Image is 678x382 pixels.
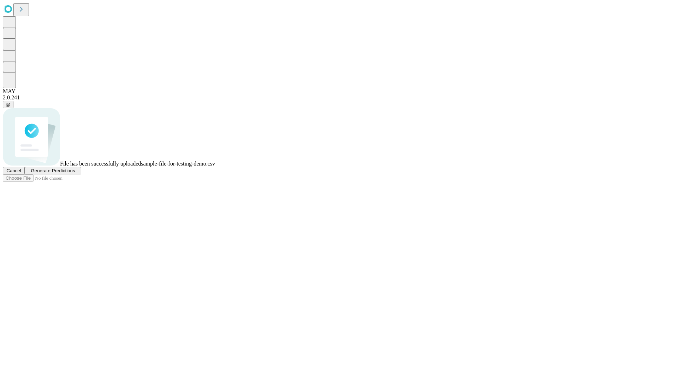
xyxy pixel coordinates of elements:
div: MAY [3,88,675,94]
button: Generate Predictions [25,167,81,174]
button: @ [3,101,13,108]
button: Cancel [3,167,25,174]
span: sample-file-for-testing-demo.csv [141,161,215,167]
span: @ [6,102,11,107]
span: Generate Predictions [31,168,75,173]
span: File has been successfully uploaded [60,161,141,167]
div: 2.0.241 [3,94,675,101]
span: Cancel [6,168,21,173]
